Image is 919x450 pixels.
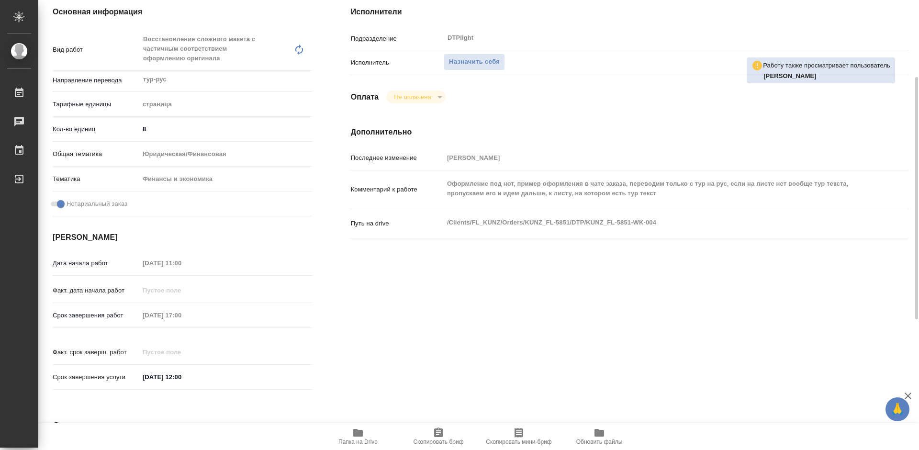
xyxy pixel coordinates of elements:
[53,124,139,134] p: Кол-во единиц
[444,176,862,202] textarea: Оформление под нот, пример оформления в чате заказа, переводим только с тур на рус, если на листе...
[139,96,313,112] div: страница
[351,153,444,163] p: Последнее изменение
[53,259,139,268] p: Дата начала работ
[479,423,559,450] button: Скопировать мини-бриф
[139,256,223,270] input: Пустое поле
[444,214,862,231] textarea: /Clients/FL_KUNZ/Orders/KUNZ_FL-5851/DTP/KUNZ_FL-5851-WK-004
[486,439,551,445] span: Скопировать мини-бриф
[139,308,223,322] input: Пустое поле
[53,419,84,434] h2: Заказ
[53,372,139,382] p: Срок завершения услуги
[763,72,817,79] b: [PERSON_NAME]
[53,76,139,85] p: Направление перевода
[139,146,313,162] div: Юридическая/Финансовая
[53,348,139,357] p: Факт. срок заверш. работ
[413,439,463,445] span: Скопировать бриф
[53,6,313,18] h4: Основная информация
[139,345,223,359] input: Пустое поле
[391,93,434,101] button: Не оплачена
[351,58,444,67] p: Исполнитель
[885,397,909,421] button: 🙏
[318,423,398,450] button: Папка на Drive
[139,122,313,136] input: ✎ Введи что-нибудь
[53,311,139,320] p: Срок завершения работ
[398,423,479,450] button: Скопировать бриф
[444,54,505,70] button: Назначить себя
[53,174,139,184] p: Тематика
[351,126,908,138] h4: Дополнительно
[351,91,379,103] h4: Оплата
[576,439,623,445] span: Обновить файлы
[53,100,139,109] p: Тарифные единицы
[889,399,906,419] span: 🙏
[386,90,445,103] div: Не оплачена
[449,56,500,67] span: Назначить себя
[53,149,139,159] p: Общая тематика
[53,45,139,55] p: Вид работ
[351,6,908,18] h4: Исполнители
[763,61,890,70] p: Работу также просматривает пользователь
[53,286,139,295] p: Факт. дата начала работ
[139,370,223,384] input: ✎ Введи что-нибудь
[444,151,862,165] input: Пустое поле
[763,71,890,81] p: Риянова Анна
[139,283,223,297] input: Пустое поле
[351,219,444,228] p: Путь на drive
[139,171,313,187] div: Финансы и экономика
[351,34,444,44] p: Подразделение
[559,423,639,450] button: Обновить файлы
[338,439,378,445] span: Папка на Drive
[67,199,127,209] span: Нотариальный заказ
[53,232,313,243] h4: [PERSON_NAME]
[351,185,444,194] p: Комментарий к работе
